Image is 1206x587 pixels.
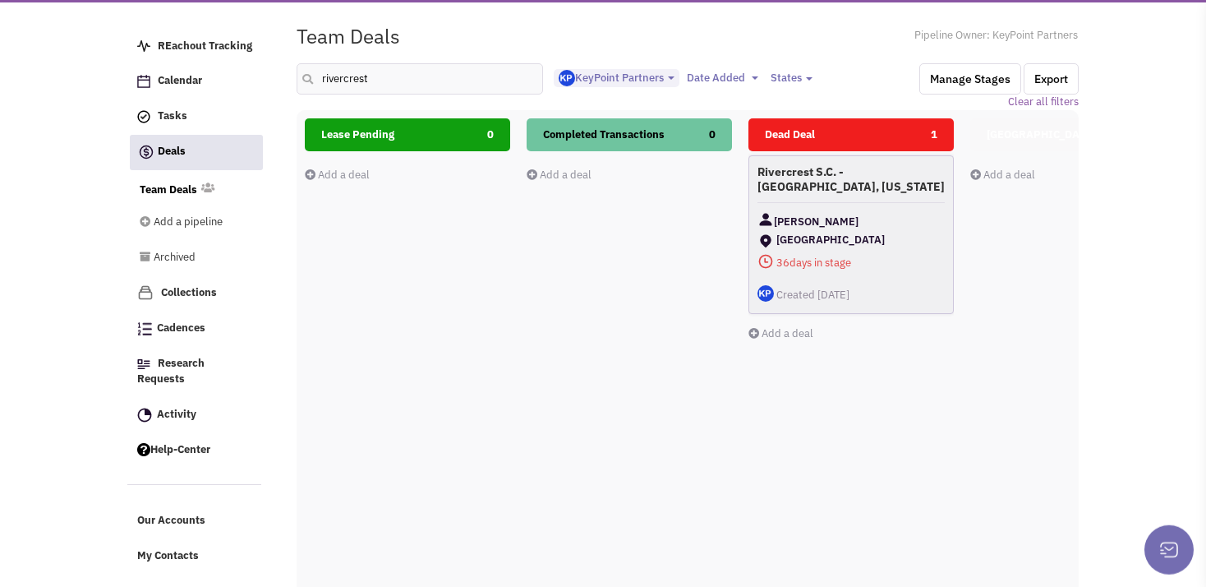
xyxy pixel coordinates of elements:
[709,118,716,151] span: 0
[129,31,262,62] a: REachout Tracking
[765,127,815,141] span: Dead Deal
[1024,63,1079,95] button: Export
[158,74,202,88] span: Calendar
[559,70,575,86] img: Gp5tB00MpEGTGSMiAkF79g.png
[1008,95,1079,110] a: Clear all filters
[161,285,217,299] span: Collections
[129,541,262,572] a: My Contacts
[137,75,150,88] img: Calendar.png
[914,28,1079,44] span: Pipeline Owner: KeyPoint Partners
[687,71,745,85] span: Date Added
[129,313,262,344] a: Cadences
[970,168,1035,182] a: Add a deal
[129,101,262,132] a: Tasks
[137,514,205,528] span: Our Accounts
[138,142,154,162] img: icon-deals.svg
[487,118,494,151] span: 0
[776,256,789,270] span: 36
[129,66,262,97] a: Calendar
[140,243,240,274] a: Archived
[137,443,150,456] img: help.png
[137,110,150,123] img: icon-tasks.png
[140,207,240,238] a: Add a pipeline
[321,127,394,141] span: Lease Pending
[129,277,262,309] a: Collections
[766,69,817,87] button: States
[140,183,197,198] a: Team Deals
[559,71,664,85] span: KeyPoint Partners
[158,39,252,53] span: REachout Tracking
[137,549,199,563] span: My Contacts
[137,359,150,369] img: Research.png
[137,284,154,301] img: icon-collection-lavender.png
[748,326,813,340] a: Add a deal
[919,63,1021,95] button: Manage Stages
[305,168,370,182] a: Add a deal
[297,63,543,95] input: Search deals
[931,118,937,151] span: 1
[137,357,205,386] span: Research Requests
[757,164,945,194] h4: Rivercrest S.C. - [GEOGRAPHIC_DATA], [US_STATE]
[757,252,945,273] span: days in stage
[158,109,187,123] span: Tasks
[129,435,262,466] a: Help-Center
[157,321,205,335] span: Cadences
[682,69,763,87] button: Date Added
[129,349,262,395] a: Research Requests
[757,233,774,249] img: ShoppingCenter
[757,253,774,270] img: icon-daysinstage-red.png
[157,407,196,421] span: Activity
[771,71,802,85] span: States
[774,211,858,232] span: [PERSON_NAME]
[757,211,774,228] img: Contact Image
[129,506,262,537] a: Our Accounts
[130,135,263,170] a: Deals
[137,322,152,335] img: Cadences_logo.png
[554,69,679,88] button: KeyPoint Partners
[527,168,591,182] a: Add a deal
[543,127,665,141] span: Completed Transactions
[776,233,924,246] span: [GEOGRAPHIC_DATA]
[297,25,400,47] h1: Team Deals
[129,400,262,431] a: Activity
[137,408,152,423] img: Activity.png
[776,288,849,302] span: Created [DATE]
